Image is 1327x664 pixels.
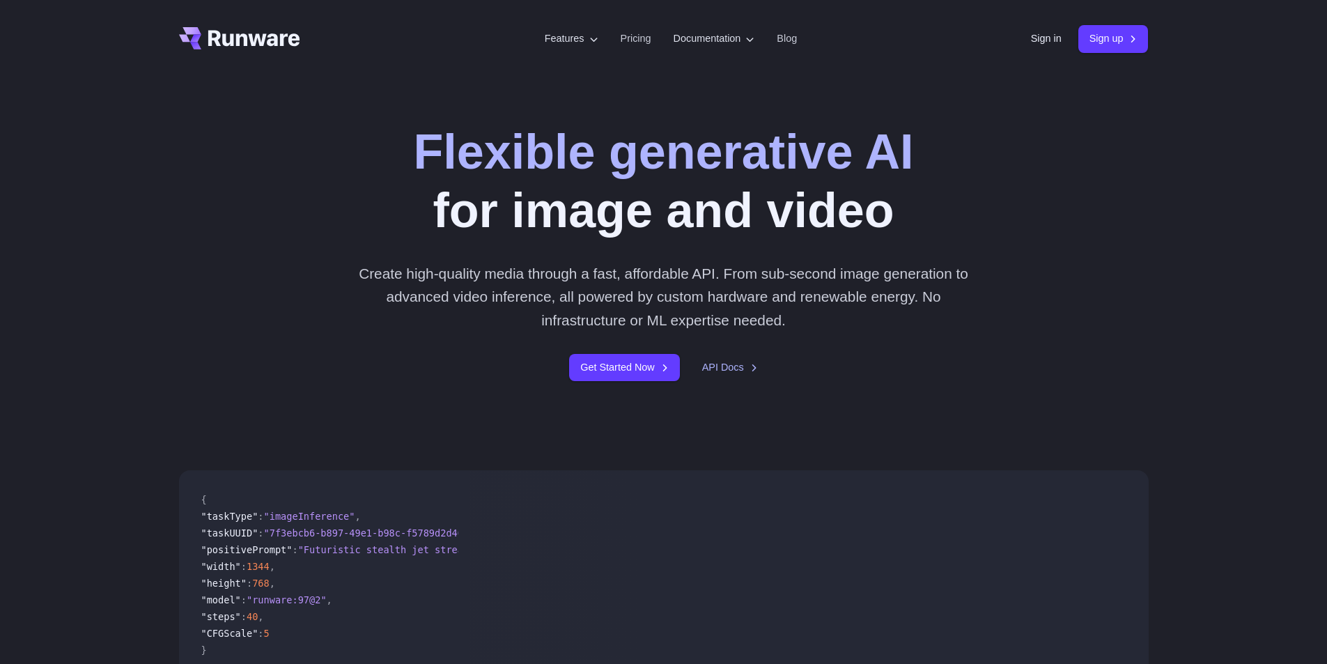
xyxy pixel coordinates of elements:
span: "taskType" [201,511,258,522]
span: : [292,544,297,555]
span: : [258,628,263,639]
h1: for image and video [413,123,913,240]
span: , [270,578,275,589]
span: : [247,578,252,589]
span: 40 [247,611,258,622]
label: Documentation [674,31,755,47]
span: , [270,561,275,572]
span: "7f3ebcb6-b897-49e1-b98c-f5789d2d40d7" [264,527,481,539]
a: Sign in [1031,31,1062,47]
a: Get Started Now [569,354,679,381]
span: { [201,494,207,505]
span: : [258,511,263,522]
span: 768 [252,578,270,589]
a: Blog [777,31,797,47]
span: , [327,594,332,605]
span: : [241,594,247,605]
span: "Futuristic stealth jet streaking through a neon-lit cityscape with glowing purple exhaust" [298,544,817,555]
span: "CFGScale" [201,628,258,639]
a: Go to / [179,27,300,49]
span: "taskUUID" [201,527,258,539]
label: Features [545,31,598,47]
span: , [258,611,263,622]
span: "imageInference" [264,511,355,522]
span: "model" [201,594,241,605]
span: } [201,644,207,656]
p: Create high-quality media through a fast, affordable API. From sub-second image generation to adv... [353,262,974,332]
strong: Flexible generative AI [413,125,913,179]
a: API Docs [702,360,758,376]
span: : [258,527,263,539]
span: 5 [264,628,270,639]
span: "width" [201,561,241,572]
span: "positivePrompt" [201,544,293,555]
span: : [241,611,247,622]
span: "steps" [201,611,241,622]
span: "runware:97@2" [247,594,327,605]
a: Sign up [1078,25,1149,52]
span: , [355,511,360,522]
span: "height" [201,578,247,589]
a: Pricing [621,31,651,47]
span: 1344 [247,561,270,572]
span: : [241,561,247,572]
